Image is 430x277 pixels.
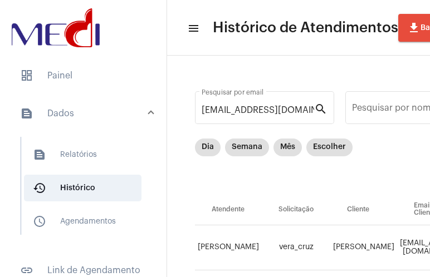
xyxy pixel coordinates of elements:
mat-icon: sidenav icon [33,215,46,228]
th: Cliente [330,194,397,225]
span: Histórico de Atendimentos [213,19,398,37]
mat-icon: sidenav icon [187,22,198,35]
mat-icon: search [314,102,328,115]
mat-chip: Semana [225,138,269,156]
span: Histórico [24,175,141,201]
div: sidenav iconDados [7,131,167,250]
mat-icon: sidenav icon [20,107,33,120]
span: Painel [11,62,155,89]
mat-chip: Mês [273,138,302,156]
mat-panel-title: Dados [20,107,149,120]
mat-icon: sidenav icon [33,181,46,195]
mat-chip: Escolher [306,138,353,156]
th: Solicitação [262,194,330,225]
span: Relatórios [24,141,141,168]
mat-icon: sidenav icon [33,148,46,161]
input: Pesquisar por email [202,105,314,115]
span: sidenav icon [20,69,33,82]
mat-expansion-panel-header: sidenav iconDados [7,96,167,131]
mat-icon: file_download [407,21,421,34]
span: vera_cruz [279,243,314,251]
img: d3a1b5fa-500b-b90f-5a1c-719c20e9830b.png [9,6,102,50]
th: Atendente [195,194,262,225]
td: [PERSON_NAME] [330,225,397,270]
mat-icon: sidenav icon [20,264,33,277]
td: [PERSON_NAME] [195,225,262,270]
span: Agendamentos [24,208,141,235]
mat-chip: Dia [195,138,221,156]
